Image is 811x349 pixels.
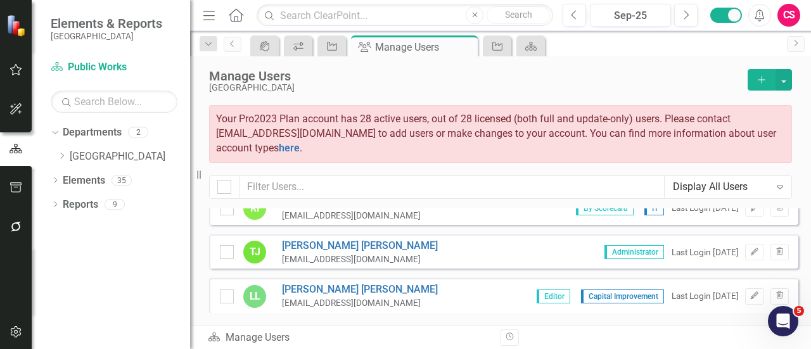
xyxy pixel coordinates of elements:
a: Public Works [51,60,177,75]
span: IT [644,201,664,215]
small: [GEOGRAPHIC_DATA] [51,31,162,41]
div: 2 [128,127,148,138]
span: Your Pro2023 Plan account has 28 active users, out of 28 licensed (both full and update-only) use... [216,113,776,154]
div: Last Login [DATE] [672,290,739,302]
a: Departments [63,125,122,140]
div: TJ [243,241,266,263]
span: Capital Improvement [581,289,664,303]
div: [EMAIL_ADDRESS][DOMAIN_NAME] [282,297,438,309]
div: [GEOGRAPHIC_DATA] [209,83,741,92]
span: Administrator [604,245,664,259]
span: By Scorecard [576,201,634,215]
div: Last Login [DATE] [672,202,739,214]
a: [PERSON_NAME] [PERSON_NAME] [282,239,438,253]
div: RI [243,197,266,220]
div: Manage Users [209,69,741,83]
input: Search Below... [51,91,177,113]
button: Search [487,6,550,24]
input: Filter Users... [239,175,665,199]
div: [EMAIL_ADDRESS][DOMAIN_NAME] [282,210,438,222]
div: LL [243,285,266,308]
div: 9 [105,199,125,210]
div: Manage Users [208,331,491,345]
div: Manage Users [375,39,475,55]
span: Editor [537,289,570,303]
a: [PERSON_NAME] [PERSON_NAME] [282,282,438,297]
div: Last Login [DATE] [672,246,739,258]
a: here [279,142,300,154]
iframe: Intercom live chat [768,306,798,336]
button: Sep-25 [590,4,671,27]
button: CS [777,4,800,27]
span: 5 [794,306,804,316]
a: Reports [63,198,98,212]
a: Elements [63,174,105,188]
img: ClearPoint Strategy [6,15,29,37]
a: [GEOGRAPHIC_DATA] [70,149,190,164]
input: Search ClearPoint... [257,4,553,27]
div: Display All Users [673,180,770,194]
span: Search [505,10,532,20]
div: [EMAIL_ADDRESS][DOMAIN_NAME] [282,253,438,265]
div: Sep-25 [594,8,667,23]
span: Elements & Reports [51,16,162,31]
div: 35 [112,175,132,186]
